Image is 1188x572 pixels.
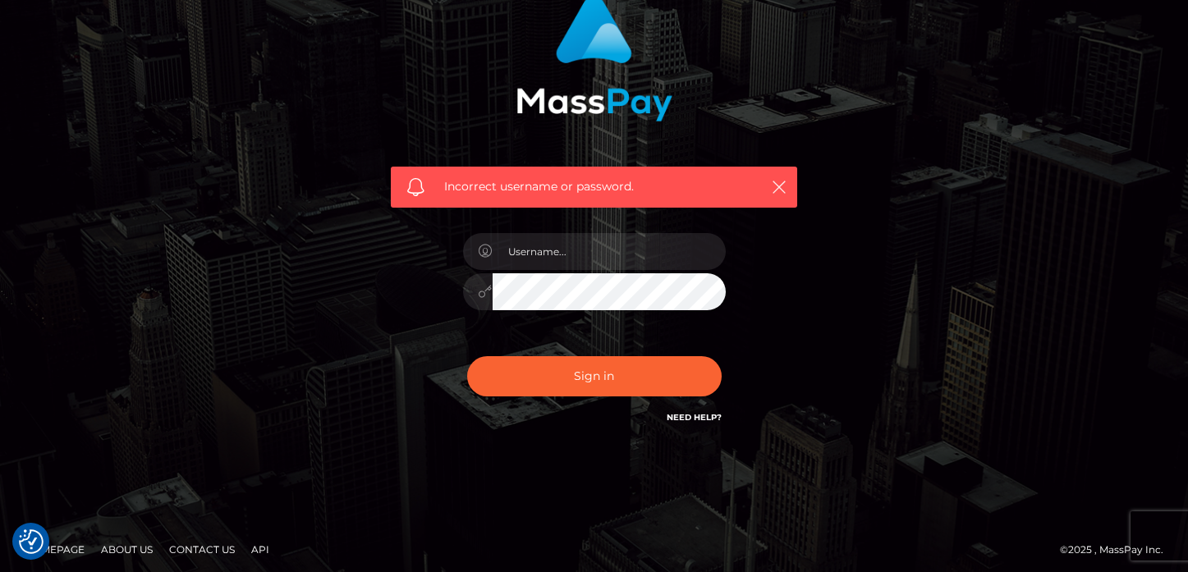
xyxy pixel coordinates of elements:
[467,356,722,396] button: Sign in
[667,412,722,423] a: Need Help?
[19,529,44,554] button: Consent Preferences
[493,233,726,270] input: Username...
[94,537,159,562] a: About Us
[1060,541,1176,559] div: © 2025 , MassPay Inc.
[18,537,91,562] a: Homepage
[19,529,44,554] img: Revisit consent button
[163,537,241,562] a: Contact Us
[245,537,276,562] a: API
[444,178,744,195] span: Incorrect username or password.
